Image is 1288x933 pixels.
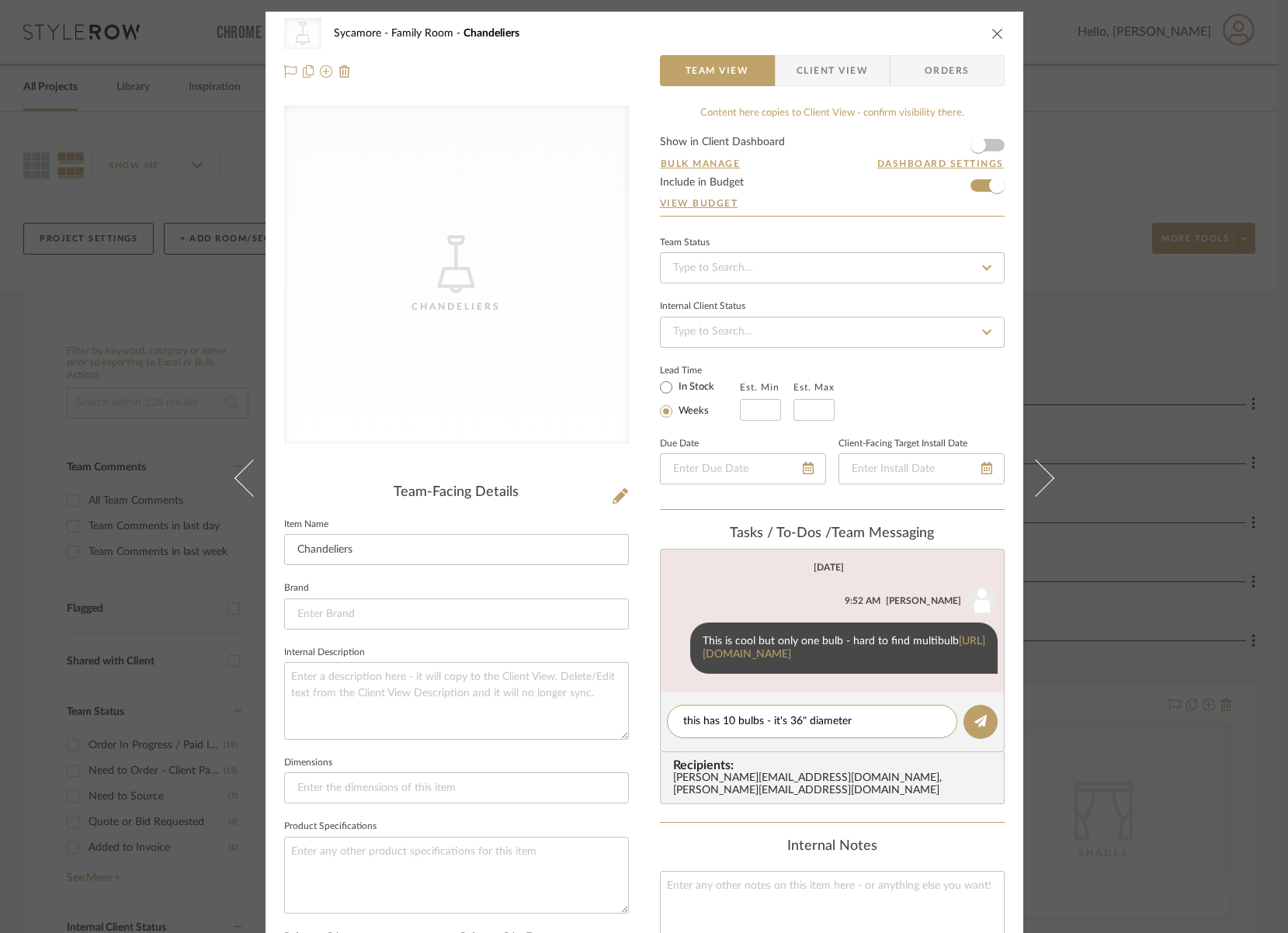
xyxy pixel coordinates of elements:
span: Recipients: [673,758,998,772]
label: Lead Time [660,363,740,377]
input: Enter Due Date [660,453,826,484]
label: Client-Facing Target Install Date [838,440,967,448]
div: Internal Client Status [660,303,745,310]
img: Remove from project [338,65,351,78]
a: View Budget [660,197,1005,210]
label: Est. Max [793,382,835,393]
div: Team-Facing Details [284,484,629,501]
label: Dimensions [284,759,332,767]
div: Team Status [660,239,710,247]
label: Brand [284,584,309,592]
label: Product Specifications [284,823,377,831]
div: Content here copies to Client View - confirm visibility there. [660,106,1005,121]
span: Tasks / To-Dos / [730,526,831,540]
input: Enter Brand [284,598,629,630]
label: Internal Description [284,649,365,657]
label: In Stock [675,380,714,394]
input: Enter Item Name [284,534,629,565]
span: Family Room [391,28,463,39]
input: Enter Install Date [838,453,1005,484]
div: [PERSON_NAME][EMAIL_ADDRESS][DOMAIN_NAME] , [PERSON_NAME][EMAIL_ADDRESS][DOMAIN_NAME] [673,772,998,797]
input: Type to Search… [660,317,1005,348]
button: close [991,26,1005,40]
a: [URL][DOMAIN_NAME] [703,636,985,660]
div: Internal Notes [660,838,1005,855]
label: Item Name [284,521,328,529]
span: Sycamore [334,28,391,39]
input: Enter the dimensions of this item [284,772,629,803]
mat-radio-group: Select item type [660,377,740,421]
label: Est. Min [740,382,779,393]
span: Client View [797,55,868,86]
span: Orders [908,55,987,86]
div: [DATE] [814,562,844,573]
div: team Messaging [660,525,1005,543]
div: Chandeliers [379,299,534,314]
div: 9:52 AM [845,594,880,608]
div: This is cool but only one bulb - hard to find multibulb [690,623,998,674]
div: [PERSON_NAME] [886,594,961,608]
label: Weeks [675,404,709,418]
span: Chandeliers [463,28,519,39]
button: Bulk Manage [660,157,741,171]
span: Team View [686,55,749,86]
input: Type to Search… [660,252,1005,283]
img: user_avatar.png [967,585,998,616]
label: Due Date [660,440,699,448]
button: Dashboard Settings [877,157,1005,171]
